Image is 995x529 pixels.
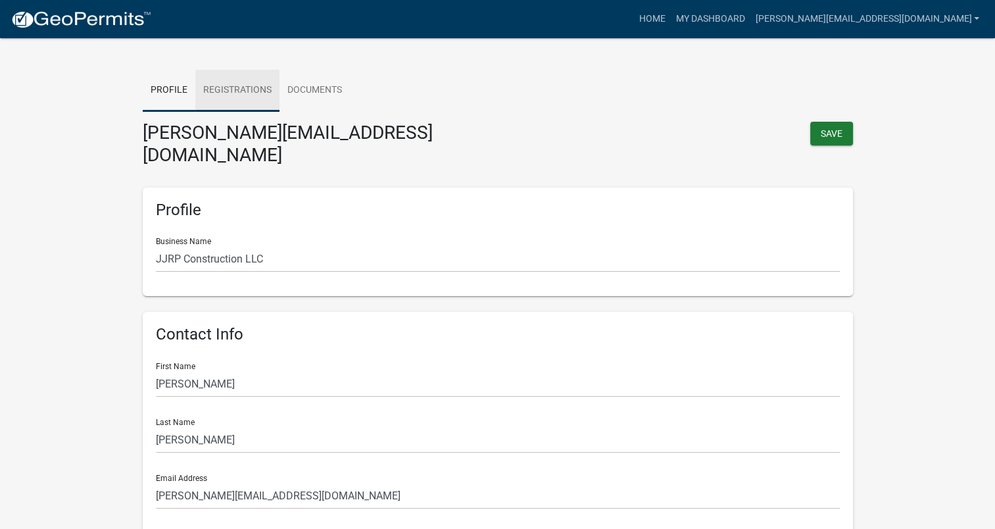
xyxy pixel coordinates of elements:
[750,7,984,32] a: [PERSON_NAME][EMAIL_ADDRESS][DOMAIN_NAME]
[143,70,195,112] a: Profile
[156,201,840,220] h6: Profile
[279,70,350,112] a: Documents
[156,325,840,344] h6: Contact Info
[810,122,853,145] button: Save
[633,7,670,32] a: Home
[143,122,488,166] h3: [PERSON_NAME][EMAIL_ADDRESS][DOMAIN_NAME]
[195,70,279,112] a: Registrations
[670,7,750,32] a: My Dashboard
